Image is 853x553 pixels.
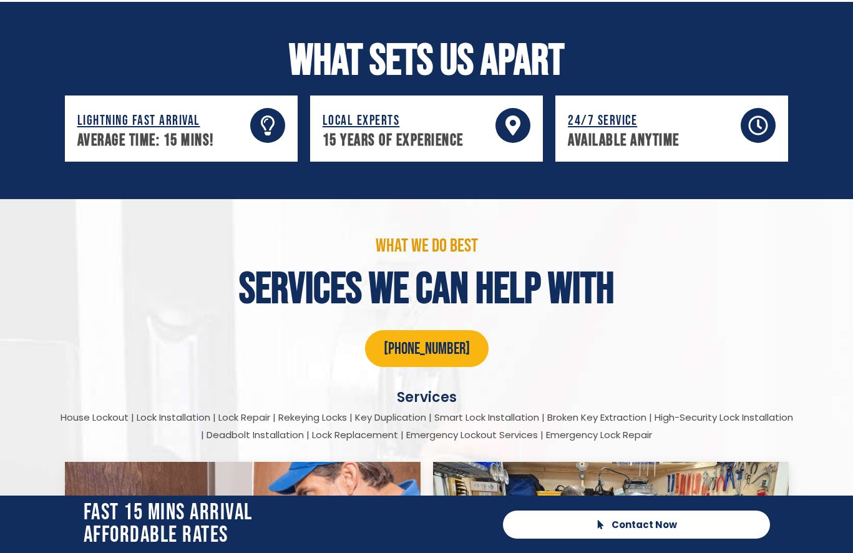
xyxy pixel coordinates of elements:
span: Contact Now [612,520,677,529]
span: [PHONE_NUMBER] [384,340,470,360]
span: Lightning fast arrival [77,112,200,129]
a: Contact Now [503,511,770,539]
span: 24/7 Service [568,112,637,129]
div: Services [59,389,795,406]
p: 15 Years of Experience [323,132,486,149]
h2: What Sets Us Apart [59,39,795,83]
p: Available anytime [568,132,731,149]
span: Local Experts [323,112,400,129]
h2: Fast 15 Mins Arrival affordable rates [84,502,490,547]
p: what we do best [59,237,795,255]
h4: services we can help with [59,268,795,311]
p: House Lockout | Lock Installation | Lock Repair | Rekeying Locks | Key Duplication | Smart Lock I... [59,409,795,443]
a: [PHONE_NUMBER] [365,330,489,367]
p: Average time: 15 Mins! [77,132,241,149]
